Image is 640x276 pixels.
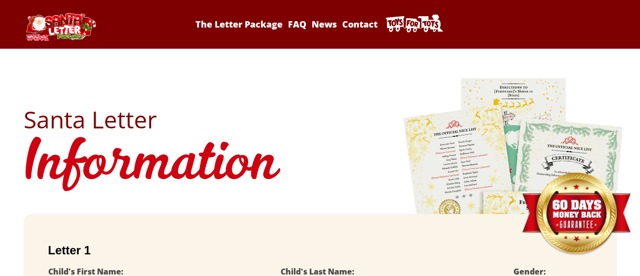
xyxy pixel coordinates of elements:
img: Santa Letter Logo [24,13,97,41]
a: FAQ [286,18,308,30]
a: Contact [341,18,380,30]
h2: Santa Letter [24,108,617,131]
img: Money Back Guarantee [521,172,632,256]
iframe: Opens a widget where you can find more information [578,246,630,271]
h1: Information [24,131,617,199]
a: News [310,18,338,30]
a: The Letter Package [193,18,284,30]
h2: Letter 1 [48,244,592,257]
